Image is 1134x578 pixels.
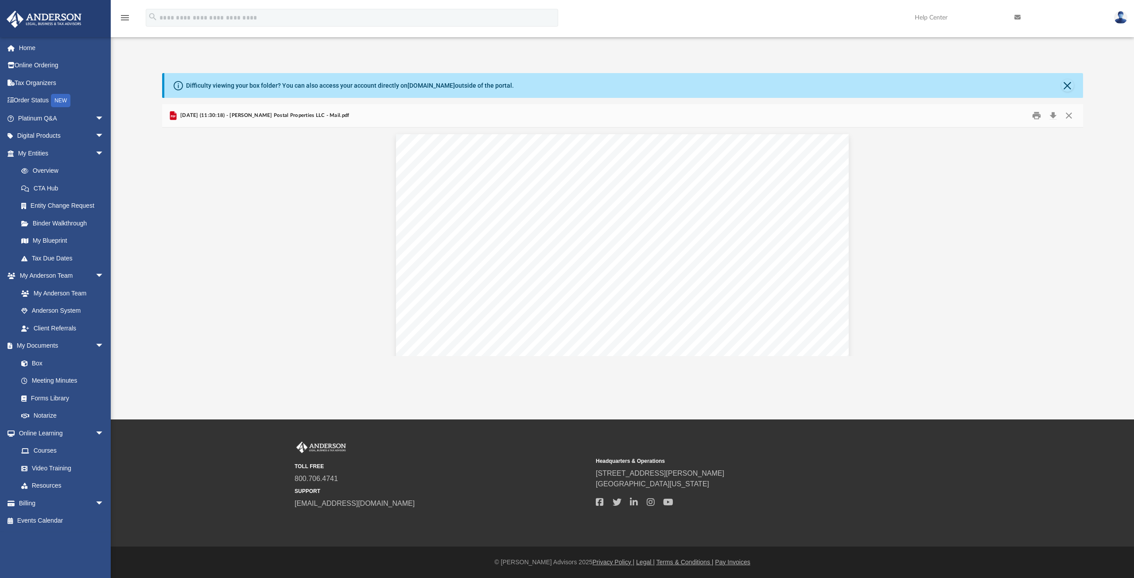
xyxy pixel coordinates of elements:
i: search [148,12,158,22]
button: Download [1045,109,1061,123]
a: 800.706.4741 [295,475,338,482]
a: CTA Hub [12,179,117,197]
a: Video Training [12,459,109,477]
a: Privacy Policy | [593,559,635,566]
a: Meeting Minutes [12,372,113,390]
a: Platinum Q&Aarrow_drop_down [6,109,117,127]
img: Anderson Advisors Platinum Portal [295,442,348,453]
span: [DATE] (11:30:18) - [PERSON_NAME] Postal Properties LLC - Mail.pdf [179,112,350,120]
a: Pay Invoices [715,559,750,566]
a: [STREET_ADDRESS][PERSON_NAME] [596,469,724,477]
button: Print [1028,109,1045,123]
a: Overview [12,162,117,180]
div: NEW [51,94,70,107]
div: Document Viewer [162,128,1083,356]
a: Courses [12,442,113,460]
div: Preview [162,104,1083,356]
a: Entity Change Request [12,197,117,215]
div: © [PERSON_NAME] Advisors 2025 [111,558,1134,567]
a: Anderson System [12,302,113,320]
a: Online Learningarrow_drop_down [6,424,113,442]
a: Forms Library [12,389,109,407]
small: Headquarters & Operations [596,457,891,465]
a: Online Ordering [6,57,117,74]
a: [GEOGRAPHIC_DATA][US_STATE] [596,480,709,488]
a: My Anderson Team [12,284,109,302]
span: arrow_drop_down [95,109,113,128]
i: menu [120,12,130,23]
span: arrow_drop_down [95,267,113,285]
a: [DOMAIN_NAME] [408,82,455,89]
a: Notarize [12,407,113,425]
a: Billingarrow_drop_down [6,494,117,512]
a: My Documentsarrow_drop_down [6,337,113,355]
a: [EMAIL_ADDRESS][DOMAIN_NAME] [295,500,415,507]
a: Terms & Conditions | [656,559,714,566]
img: Anderson Advisors Platinum Portal [4,11,84,28]
span: arrow_drop_down [95,494,113,512]
a: Legal | [636,559,655,566]
div: Difficulty viewing your box folder? You can also access your account directly on outside of the p... [186,81,514,90]
div: File preview [162,128,1083,356]
a: Tax Due Dates [12,249,117,267]
span: arrow_drop_down [95,424,113,442]
span: arrow_drop_down [95,337,113,355]
a: Binder Walkthrough [12,214,117,232]
a: My Entitiesarrow_drop_down [6,144,117,162]
a: menu [120,17,130,23]
a: Events Calendar [6,512,117,530]
img: User Pic [1114,11,1127,24]
span: arrow_drop_down [95,127,113,145]
a: Home [6,39,117,57]
button: Close [1061,109,1077,123]
a: Tax Organizers [6,74,117,92]
a: Order StatusNEW [6,92,117,110]
a: Digital Productsarrow_drop_down [6,127,117,145]
small: SUPPORT [295,487,590,495]
span: arrow_drop_down [95,144,113,163]
a: My Blueprint [12,232,113,250]
small: TOLL FREE [295,462,590,470]
a: Box [12,354,109,372]
a: My Anderson Teamarrow_drop_down [6,267,113,285]
a: Resources [12,477,113,495]
a: Client Referrals [12,319,113,337]
button: Close [1061,79,1074,92]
